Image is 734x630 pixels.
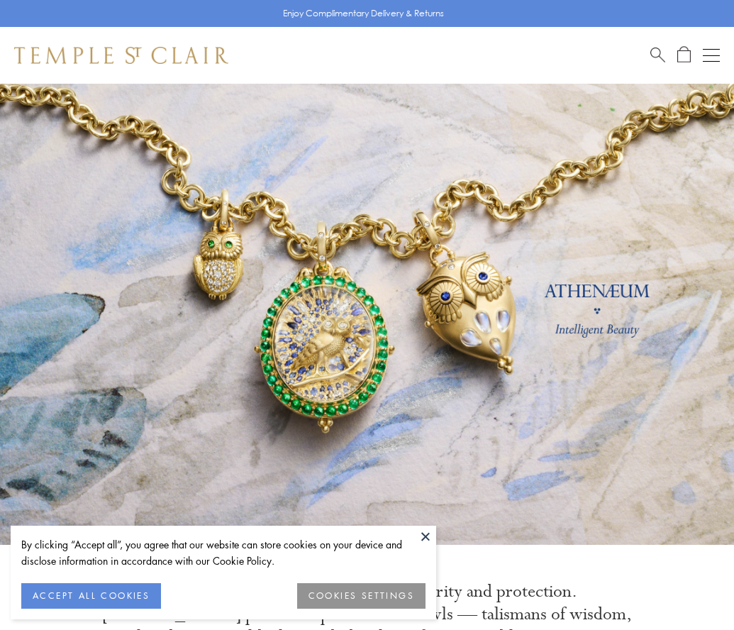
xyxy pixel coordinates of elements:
[650,46,665,64] a: Search
[297,583,426,609] button: COOKIES SETTINGS
[677,46,691,64] a: Open Shopping Bag
[21,583,161,609] button: ACCEPT ALL COOKIES
[14,47,228,64] img: Temple St. Clair
[283,6,444,21] p: Enjoy Complimentary Delivery & Returns
[21,536,426,569] div: By clicking “Accept all”, you agree that our website can store cookies on your device and disclos...
[703,47,720,64] button: Open navigation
